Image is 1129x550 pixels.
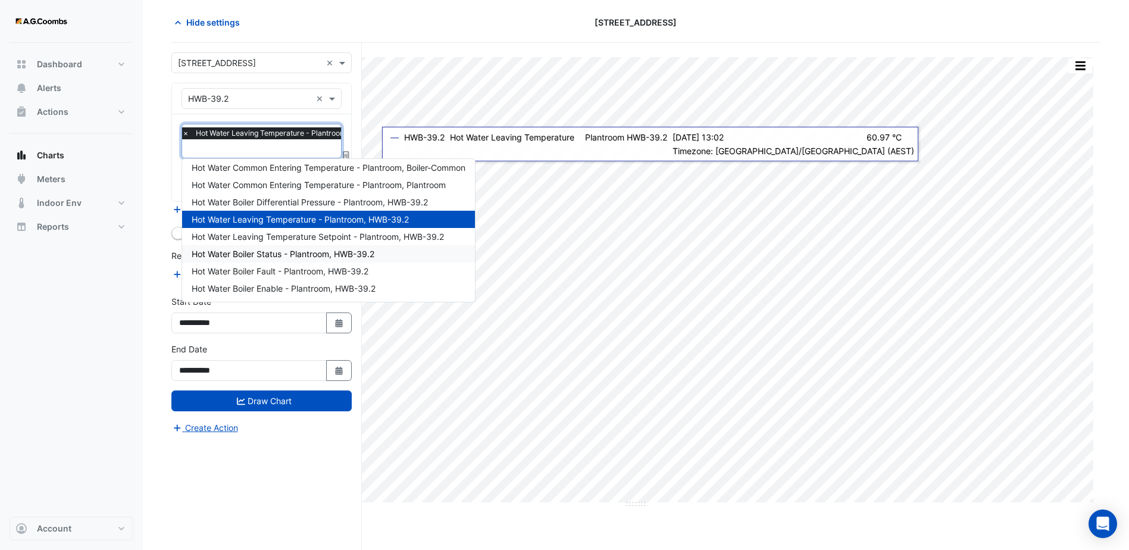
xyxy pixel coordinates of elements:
[15,58,27,70] app-icon: Dashboard
[192,214,409,224] span: Hot Water Leaving Temperature - Plantroom, HWB-39.2
[334,365,345,376] fa-icon: Select Date
[180,127,191,139] span: ×
[37,221,69,233] span: Reports
[15,173,27,185] app-icon: Meters
[326,57,336,69] span: Clear
[15,149,27,161] app-icon: Charts
[14,10,68,33] img: Company Logo
[171,295,211,308] label: Start Date
[10,100,133,124] button: Actions
[1089,510,1117,538] div: Open Intercom Messenger
[15,106,27,118] app-icon: Actions
[192,232,444,242] span: Hot Water Leaving Temperature Setpoint - Plantroom, HWB-39.2
[316,92,326,105] span: Clear
[10,52,133,76] button: Dashboard
[10,191,133,215] button: Indoor Env
[192,249,374,259] span: Hot Water Boiler Status - Plantroom, HWB-39.2
[171,390,352,411] button: Draw Chart
[171,343,207,355] label: End Date
[171,12,248,33] button: Hide settings
[1068,58,1092,73] button: More Options
[595,16,677,29] span: [STREET_ADDRESS]
[341,150,352,160] span: Choose Function
[192,197,428,207] span: Hot Water Boiler Differential Pressure - Plantroom, HWB-39.2
[10,517,133,540] button: Account
[37,197,82,209] span: Indoor Env
[193,127,389,139] span: Hot Water Leaving Temperature - Plantroom, HWB-39.2
[15,82,27,94] app-icon: Alerts
[186,16,240,29] span: Hide settings
[10,215,133,239] button: Reports
[15,221,27,233] app-icon: Reports
[10,76,133,100] button: Alerts
[171,421,239,435] button: Create Action
[37,58,82,70] span: Dashboard
[192,266,368,276] span: Hot Water Boiler Fault - Plantroom, HWB-39.2
[10,143,133,167] button: Charts
[37,523,71,535] span: Account
[171,249,234,262] label: Reference Lines
[37,82,61,94] span: Alerts
[334,318,345,328] fa-icon: Select Date
[171,267,260,281] button: Add Reference Line
[37,173,65,185] span: Meters
[37,149,64,161] span: Charts
[192,283,376,293] span: Hot Water Boiler Enable - Plantroom, HWB-39.2
[192,162,465,173] span: Hot Water Common Entering Temperature - Plantroom, Boiler-Common
[171,202,243,216] button: Add Equipment
[192,180,446,190] span: Hot Water Common Entering Temperature - Plantroom, Plantroom
[37,106,68,118] span: Actions
[10,167,133,191] button: Meters
[182,158,476,302] ng-dropdown-panel: Options list
[15,197,27,209] app-icon: Indoor Env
